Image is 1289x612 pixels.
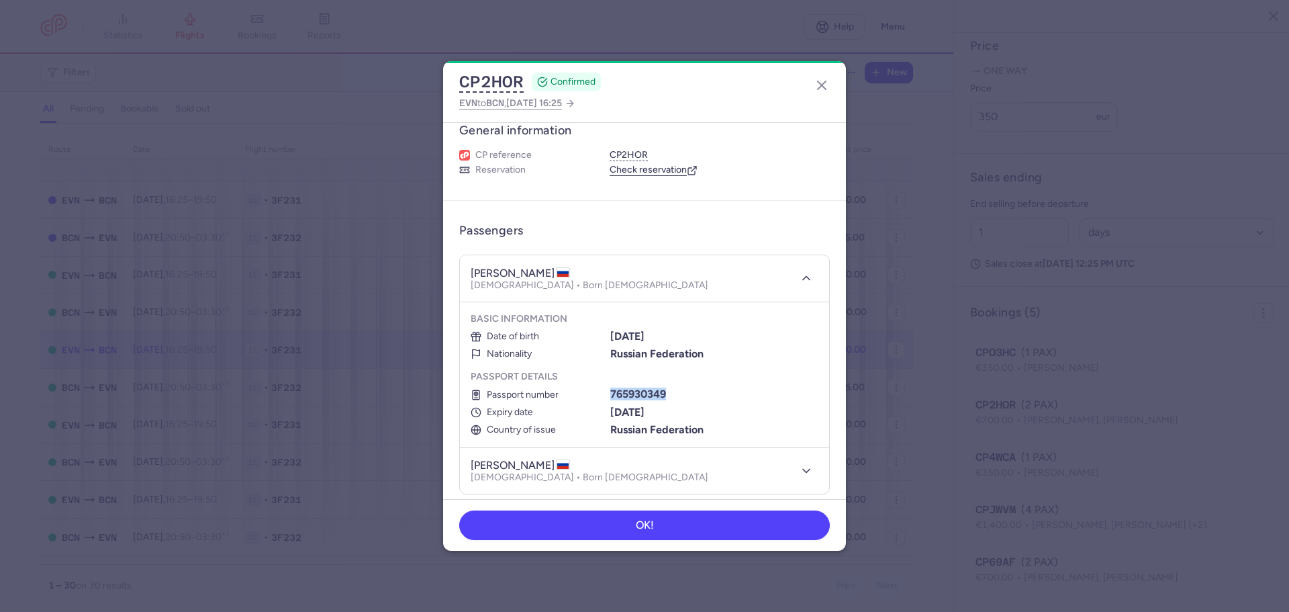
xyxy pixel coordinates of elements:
[506,97,562,109] span: [DATE] 16:25
[610,423,704,436] b: Russian Federation
[459,95,562,112] span: to ,
[459,511,830,540] button: OK!
[486,97,504,108] span: BCN
[471,459,570,472] h4: [PERSON_NAME]
[471,267,570,280] h4: [PERSON_NAME]
[636,519,654,531] span: OK!
[471,280,708,291] p: [DEMOGRAPHIC_DATA] • Born [DEMOGRAPHIC_DATA]
[459,150,470,161] figure: 1L airline logo
[459,223,524,238] h3: Passengers
[471,425,608,435] div: Country of issue
[459,123,830,138] h3: General information
[551,75,595,89] span: CONFIRMED
[610,347,704,360] b: Russian Federation
[459,95,575,112] a: EVNtoBCN,[DATE] 16:25
[471,331,608,342] div: Date of birth
[471,407,608,418] div: Expiry date
[475,164,526,176] span: Reservation
[610,149,648,161] button: CP2HOR
[471,349,608,359] div: Nationality
[459,72,524,92] button: CP2HOR
[610,388,666,400] b: 765930349
[471,390,608,400] div: Passport number
[459,97,477,108] span: EVN
[610,164,698,176] a: Check reservation
[475,149,532,161] span: CP reference
[471,472,708,483] p: [DEMOGRAPHIC_DATA] • Born [DEMOGRAPHIC_DATA]
[471,313,818,325] h5: Basic information
[610,330,644,343] b: [DATE]
[471,371,818,383] h5: Passport details
[610,406,644,419] b: [DATE]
